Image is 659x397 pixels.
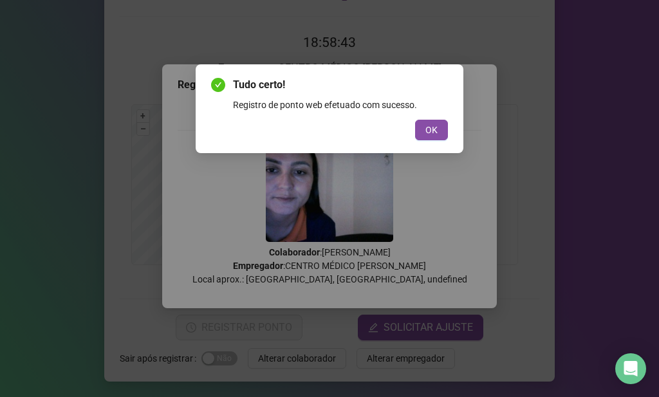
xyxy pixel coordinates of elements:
[425,123,438,137] span: OK
[211,78,225,92] span: check-circle
[233,77,448,93] span: Tudo certo!
[415,120,448,140] button: OK
[233,98,448,112] div: Registro de ponto web efetuado com sucesso.
[615,353,646,384] div: Open Intercom Messenger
